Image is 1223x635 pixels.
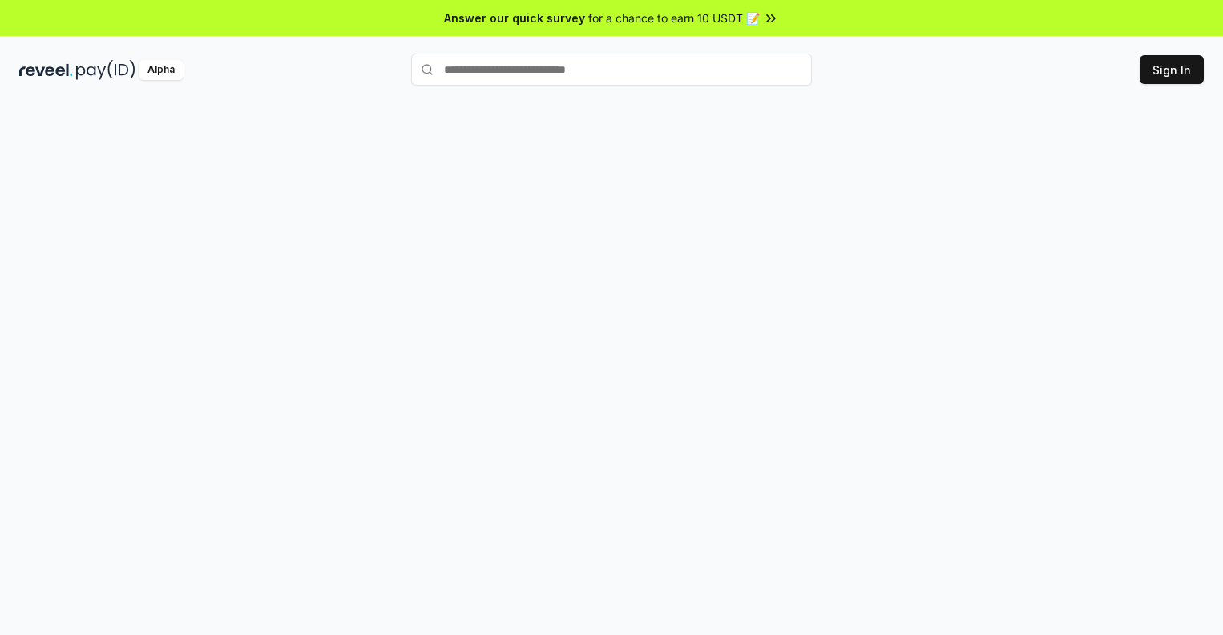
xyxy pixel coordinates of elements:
[19,60,73,80] img: reveel_dark
[588,10,760,26] span: for a chance to earn 10 USDT 📝
[444,10,585,26] span: Answer our quick survey
[139,60,184,80] div: Alpha
[76,60,135,80] img: pay_id
[1140,55,1204,84] button: Sign In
